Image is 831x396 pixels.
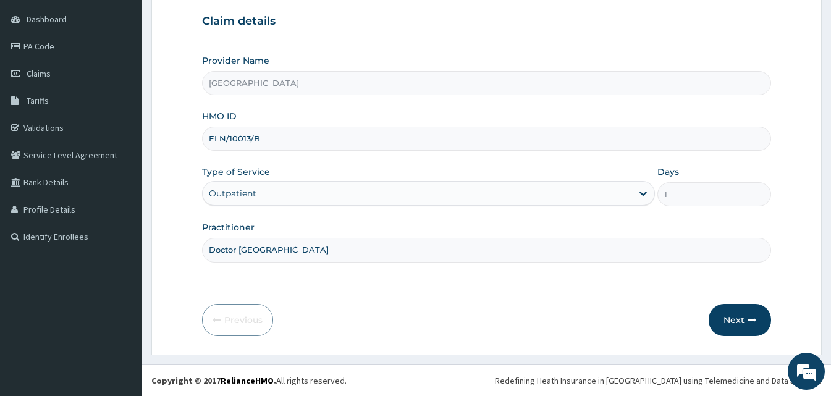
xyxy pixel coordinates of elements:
[27,14,67,25] span: Dashboard
[202,238,771,262] input: Enter Name
[27,95,49,106] span: Tariffs
[6,264,235,308] textarea: Type your message and hit 'Enter'
[203,6,232,36] div: Minimize live chat window
[151,375,276,386] strong: Copyright © 2017 .
[202,15,771,28] h3: Claim details
[495,374,822,387] div: Redefining Heath Insurance in [GEOGRAPHIC_DATA] using Telemedicine and Data Science!
[202,110,237,122] label: HMO ID
[202,127,771,151] input: Enter HMO ID
[64,69,208,85] div: Chat with us now
[202,221,255,234] label: Practitioner
[202,54,269,67] label: Provider Name
[27,68,51,79] span: Claims
[221,375,274,386] a: RelianceHMO
[142,364,831,396] footer: All rights reserved.
[209,187,256,200] div: Outpatient
[709,304,771,336] button: Next
[202,166,270,178] label: Type of Service
[657,166,679,178] label: Days
[202,304,273,336] button: Previous
[72,119,171,244] span: We're online!
[23,62,50,93] img: d_794563401_company_1708531726252_794563401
